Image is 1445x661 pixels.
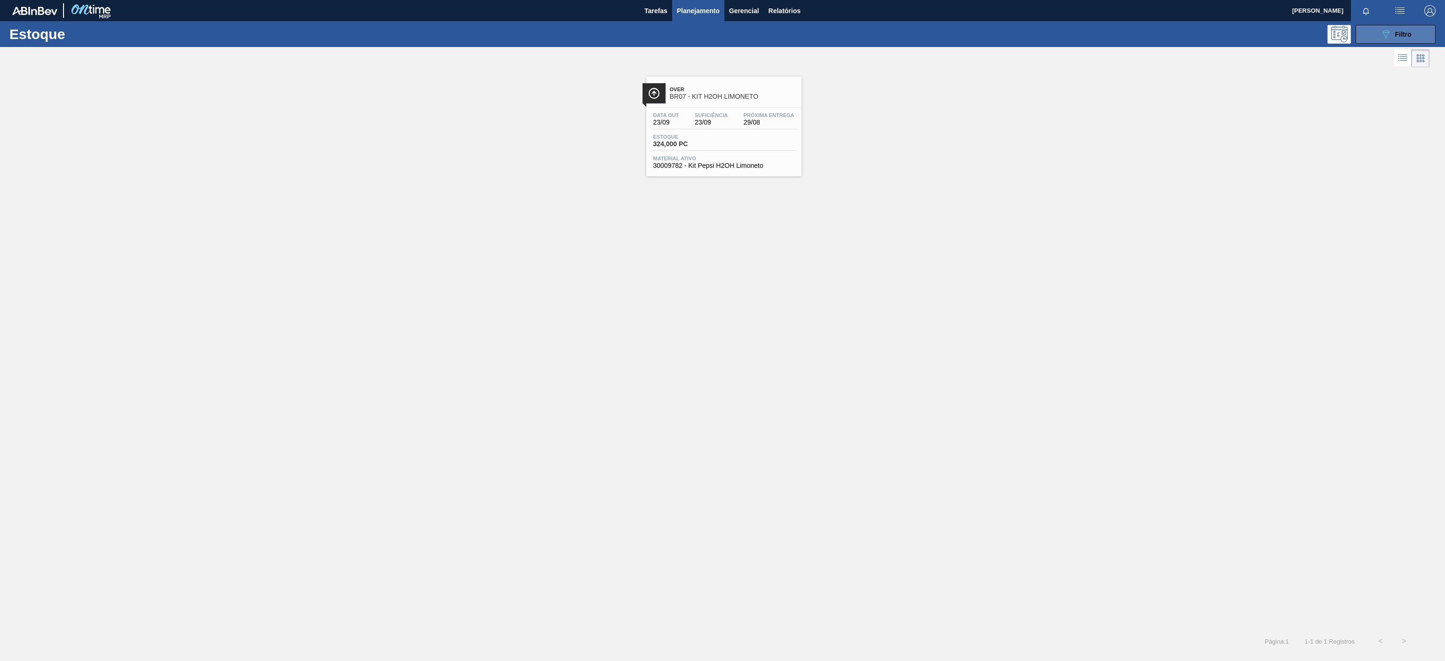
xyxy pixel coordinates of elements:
[653,162,794,169] span: 30009782 - Kit Pepsi H2OH Limoneto
[1351,4,1381,17] button: Notificações
[1424,5,1436,16] img: Logout
[653,119,679,126] span: 23/09
[653,134,719,140] span: Estoque
[644,5,667,16] span: Tarefas
[670,93,797,100] span: BR07 - KIT H2OH LIMONETO
[1395,31,1412,38] span: Filtro
[677,5,720,16] span: Planejamento
[769,5,801,16] span: Relatórios
[670,87,797,92] span: Over
[1369,630,1392,653] button: <
[653,156,794,161] span: Material ativo
[12,7,57,15] img: TNhmsLtSVTkK8tSr43FrP2fwEKptu5GPRR3wAAAABJRU5ErkJggg==
[744,112,794,118] span: Próxima Entrega
[653,141,719,148] span: 324,000 PC
[1265,638,1289,645] span: Página : 1
[639,70,806,176] a: ÍconeOverBR07 - KIT H2OH LIMONETOData out23/09Suficiência23/09Próxima Entrega29/08Estoque324,000 ...
[1303,638,1355,645] span: 1 - 1 de 1 Registros
[653,112,679,118] span: Data out
[1392,630,1416,653] button: >
[695,112,728,118] span: Suficiência
[744,119,794,126] span: 29/08
[648,87,660,99] img: Ícone
[1394,5,1405,16] img: userActions
[1412,49,1429,67] div: Visão em Cards
[695,119,728,126] span: 23/09
[729,5,759,16] span: Gerencial
[1356,25,1436,44] button: Filtro
[1394,49,1412,67] div: Visão em Lista
[9,29,159,39] h1: Estoque
[1327,25,1351,44] div: Pogramando: nenhum usuário selecionado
